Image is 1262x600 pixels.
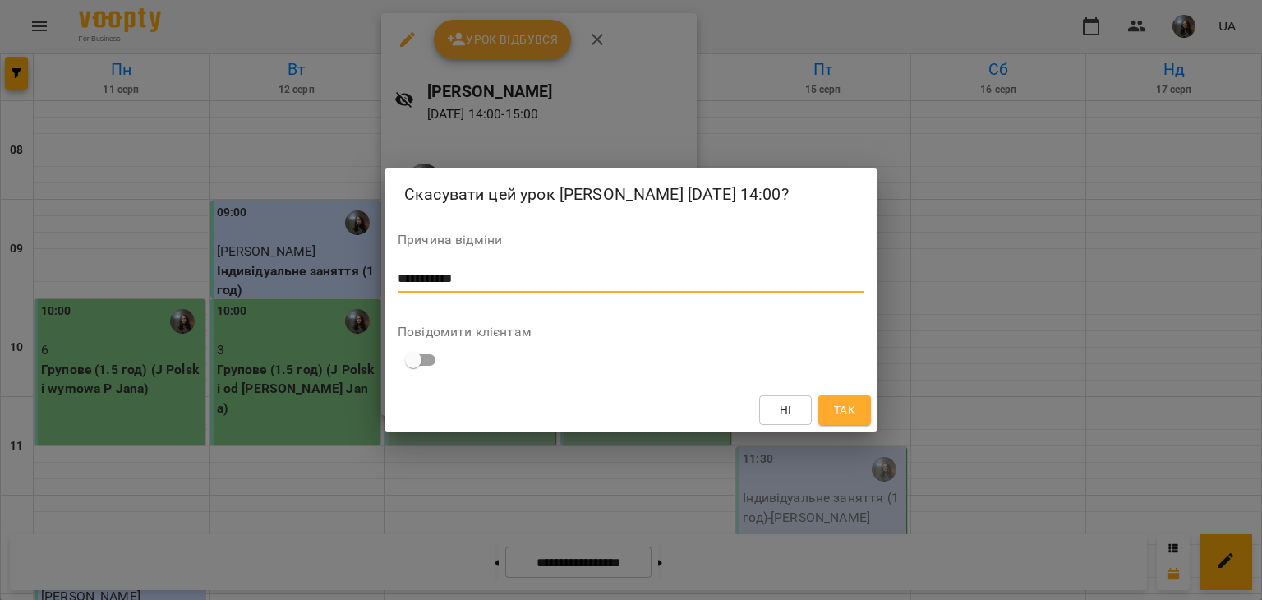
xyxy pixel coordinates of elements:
[834,400,855,420] span: Так
[780,400,792,420] span: Ні
[759,395,812,425] button: Ні
[398,325,864,339] label: Повідомити клієнтам
[404,182,858,207] h2: Скасувати цей урок [PERSON_NAME] [DATE] 14:00?
[398,233,864,247] label: Причина відміни
[818,395,871,425] button: Так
